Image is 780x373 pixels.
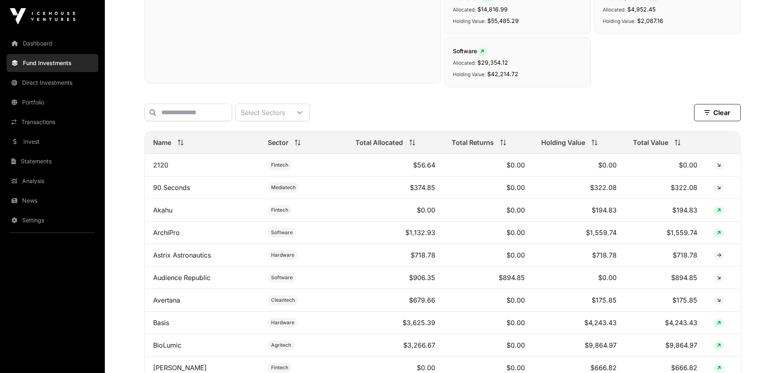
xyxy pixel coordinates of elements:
span: Holding Value [541,138,585,147]
span: Total Value [633,138,668,147]
td: $718.78 [533,244,625,267]
a: Audience Republic [153,274,210,282]
span: Fintech [271,207,288,213]
a: Dashboard [7,34,98,52]
td: $0.00 [443,222,533,244]
span: Mediatech [271,184,296,191]
span: Allocated: [453,60,476,66]
td: $0.00 [443,334,533,357]
td: $894.85 [443,267,533,289]
td: $0.00 [443,312,533,334]
td: $1,132.93 [347,222,443,244]
span: Fintech [271,364,288,371]
a: Direct Investments [7,74,98,92]
span: Agritech [271,342,291,348]
a: Analysis [7,172,98,190]
td: $0.00 [533,154,625,176]
a: Transactions [7,113,98,131]
span: $42,214.72 [487,70,518,77]
iframe: Chat Widget [739,334,780,373]
span: Sector [268,138,288,147]
span: $29,354.12 [477,59,508,66]
td: $0.00 [347,199,443,222]
img: Icehouse Ventures Logo [10,8,75,25]
a: Invest [7,133,98,151]
a: ArchiPro [153,228,180,237]
td: $175.85 [625,289,705,312]
span: Fintech [271,162,288,168]
td: $374.85 [347,176,443,199]
a: Astrix Astronautics [153,251,211,259]
span: Allocated: [603,7,626,13]
a: Statements [7,152,98,170]
td: $175.85 [533,289,625,312]
td: $4,243.43 [625,312,705,334]
td: $0.00 [625,154,705,176]
td: $0.00 [443,199,533,222]
button: Clear [694,104,741,121]
a: Fund Investments [7,54,98,72]
td: $1,559.74 [625,222,705,244]
span: Cleantech [271,297,295,303]
span: $4,952.45 [627,6,656,13]
td: $194.83 [533,199,625,222]
a: Basis [153,319,169,327]
span: Software [271,229,293,236]
div: Select Sectors [236,104,290,121]
a: [PERSON_NAME] [153,364,207,372]
span: Holding Value: [603,18,635,24]
span: Holding Value: [453,71,486,77]
td: $718.78 [347,244,443,267]
td: $3,625.39 [347,312,443,334]
td: $9,864.97 [533,334,625,357]
td: $3,266.67 [347,334,443,357]
a: 90 Seconds [153,183,190,192]
a: 2120 [153,161,168,169]
td: $906.35 [347,267,443,289]
td: $0.00 [443,154,533,176]
td: $4,243.43 [533,312,625,334]
a: BioLumic [153,341,181,349]
td: $9,864.97 [625,334,705,357]
a: Akahu [153,206,172,214]
td: $322.08 [625,176,705,199]
span: $2,087.16 [637,17,663,24]
td: $0.00 [443,289,533,312]
td: $0.00 [443,244,533,267]
td: $1,559.74 [533,222,625,244]
a: News [7,192,98,210]
span: Hardware [271,319,294,326]
td: $194.83 [625,199,705,222]
td: $679.66 [347,289,443,312]
span: Name [153,138,171,147]
td: $0.00 [443,176,533,199]
span: Holding Value: [453,18,486,24]
span: Allocated: [453,7,476,13]
span: Software [453,47,487,54]
span: $14,816.99 [477,6,508,13]
span: $55,485.29 [487,17,519,24]
td: $718.78 [625,244,705,267]
td: $322.08 [533,176,625,199]
span: Hardware [271,252,294,258]
a: Avertana [153,296,180,304]
td: $894.85 [625,267,705,289]
td: $0.00 [533,267,625,289]
td: $56.64 [347,154,443,176]
span: Total Allocated [355,138,403,147]
span: Total Returns [452,138,494,147]
a: Portfolio [7,93,98,111]
a: Settings [7,211,98,229]
span: Software [271,274,293,281]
